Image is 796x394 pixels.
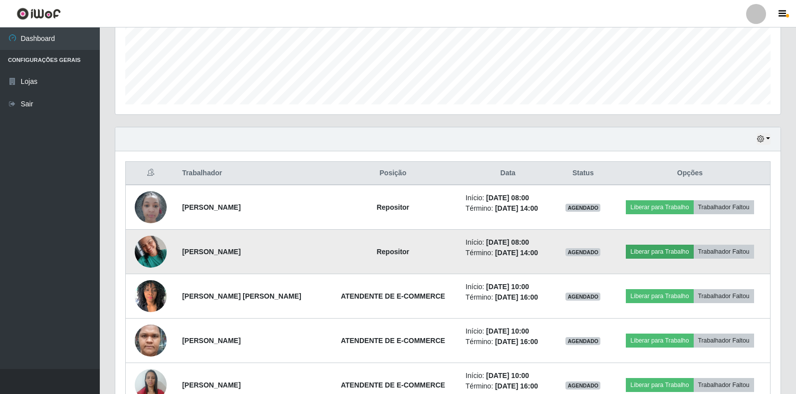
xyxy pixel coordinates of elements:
[565,293,600,301] span: AGENDADO
[694,334,754,348] button: Trabalhador Faltou
[466,337,550,347] li: Término:
[694,378,754,392] button: Trabalhador Faltou
[466,292,550,303] li: Término:
[16,7,61,20] img: CoreUI Logo
[460,162,556,185] th: Data
[341,292,445,300] strong: ATENDENTE DE E-COMMERCE
[486,283,529,291] time: [DATE] 10:00
[182,381,241,389] strong: [PERSON_NAME]
[176,162,326,185] th: Trabalhador
[486,372,529,380] time: [DATE] 10:00
[182,248,241,256] strong: [PERSON_NAME]
[486,327,529,335] time: [DATE] 10:00
[377,203,409,211] strong: Repositor
[565,204,600,212] span: AGENDADO
[556,162,610,185] th: Status
[495,382,538,390] time: [DATE] 16:00
[466,193,550,203] li: Início:
[610,162,771,185] th: Opções
[694,289,754,303] button: Trabalhador Faltou
[182,292,301,300] strong: [PERSON_NAME] [PERSON_NAME]
[466,381,550,392] li: Término:
[495,338,538,346] time: [DATE] 16:00
[135,186,167,228] img: 1754258368800.jpeg
[486,238,529,246] time: [DATE] 08:00
[377,248,409,256] strong: Repositor
[466,282,550,292] li: Início:
[486,194,529,202] time: [DATE] 08:00
[466,248,550,258] li: Término:
[495,293,538,301] time: [DATE] 16:00
[626,289,693,303] button: Liberar para Trabalho
[135,275,167,317] img: 1748449029171.jpeg
[565,382,600,390] span: AGENDADO
[626,245,693,259] button: Liberar para Trabalho
[466,203,550,214] li: Término:
[565,248,600,256] span: AGENDADO
[466,326,550,337] li: Início:
[466,371,550,381] li: Início:
[326,162,460,185] th: Posição
[466,237,550,248] li: Início:
[182,337,241,345] strong: [PERSON_NAME]
[626,378,693,392] button: Liberar para Trabalho
[495,249,538,257] time: [DATE] 14:00
[694,245,754,259] button: Trabalhador Faltou
[565,337,600,345] span: AGENDADO
[626,200,693,214] button: Liberar para Trabalho
[135,308,167,374] img: 1753220579080.jpeg
[626,334,693,348] button: Liberar para Trabalho
[135,230,167,273] img: 1755991317479.jpeg
[495,204,538,212] time: [DATE] 14:00
[694,200,754,214] button: Trabalhador Faltou
[341,381,445,389] strong: ATENDENTE DE E-COMMERCE
[182,203,241,211] strong: [PERSON_NAME]
[341,337,445,345] strong: ATENDENTE DE E-COMMERCE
